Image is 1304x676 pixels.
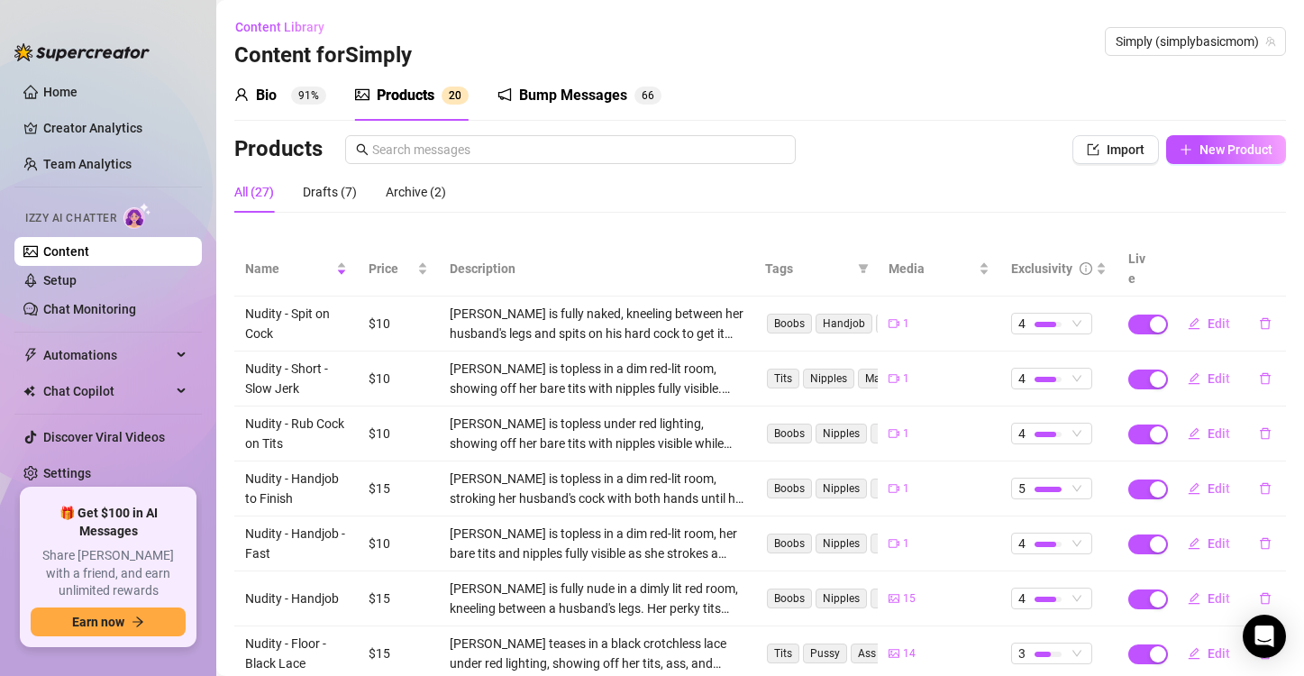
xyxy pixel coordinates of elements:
span: Nipples [816,424,867,443]
span: 3 [1018,644,1026,663]
sup: 66 [634,87,661,105]
a: Home [43,85,78,99]
span: 4 [1018,424,1026,443]
button: Edit [1173,364,1245,393]
span: Izzy AI Chatter [25,210,116,227]
div: Products [377,85,434,106]
div: [PERSON_NAME] is fully nude in a dimly lit red room, kneeling between a husband's legs. Her perky... [450,579,743,618]
span: Name [245,259,333,279]
span: Import [1107,142,1144,157]
span: edit [1188,647,1200,660]
span: Edit [1208,426,1230,441]
span: delete [1259,592,1272,605]
div: [PERSON_NAME] is fully naked, kneeling between her husband's legs and spits on his hard cock to g... [450,304,743,343]
span: Content Library [235,20,324,34]
span: arrow-right [132,616,144,628]
button: Import [1072,135,1159,164]
span: 5 [1018,479,1026,498]
span: edit [1188,317,1200,330]
a: Team Analytics [43,157,132,171]
span: Boobs [767,314,812,333]
span: Boobs [767,479,812,498]
td: Nudity - Spit on Cock [234,297,358,352]
div: [PERSON_NAME] is topless under red lighting, showing off her bare tits with nipples visible while... [450,414,743,453]
span: Nipples [816,589,867,608]
span: video-camera [889,483,899,494]
th: Description [439,242,754,297]
span: video-camera [889,428,899,439]
td: $15 [358,461,439,516]
button: New Product [1166,135,1286,164]
span: Boobs [767,424,812,443]
span: delete [1259,372,1272,385]
a: Settings [43,466,91,480]
span: 1 [903,535,909,553]
sup: 91% [291,87,326,105]
span: import [1087,143,1099,156]
span: Edit [1208,371,1230,386]
span: 0 [455,89,461,102]
span: Edit [1208,536,1230,551]
div: [PERSON_NAME] teases in a black crotchless lace under red lighting, showing off her tits, ass, an... [450,634,743,673]
button: delete [1245,584,1286,613]
td: $10 [358,297,439,352]
th: Media [878,242,1001,297]
input: Search messages [372,140,785,160]
span: delete [1259,482,1272,495]
span: Media [889,259,976,279]
span: Chat Copilot [43,377,171,406]
span: picture [889,593,899,604]
button: Edit [1173,529,1245,558]
span: delete [1259,427,1272,440]
td: Nudity - Rub Cock on Tits [234,407,358,461]
a: Chat Monitoring [43,302,136,316]
button: Content Library [234,13,339,41]
span: 1 [903,480,909,498]
span: New Product [1199,142,1272,157]
span: edit [1188,592,1200,605]
span: picture [889,648,899,659]
td: $10 [358,352,439,407]
span: Edit [1208,481,1230,496]
td: $15 [358,571,439,626]
span: 1 [903,425,909,443]
span: Earn now [72,615,124,629]
button: Edit [1173,639,1245,668]
span: 4 [1018,534,1026,553]
span: 15 [903,590,916,607]
span: Boobs [767,589,812,608]
div: [PERSON_NAME] is topless in a dim red-lit room, her bare tits and nipples fully visible as she st... [450,524,743,563]
span: Price [369,259,414,279]
span: delete [1259,317,1272,330]
span: team [1265,36,1276,47]
span: 2 [449,89,455,102]
span: delete [1259,537,1272,550]
button: Edit [1173,309,1245,338]
div: [PERSON_NAME] is topless in a dim red-lit room, showing off her bare tits with nipples fully visi... [450,359,743,398]
span: plus [1180,143,1192,156]
div: Archive (2) [386,182,446,202]
span: edit [1188,537,1200,550]
span: info-circle [1080,262,1092,275]
img: logo-BBDzfeDw.svg [14,43,150,61]
span: Share [PERSON_NAME] with a friend, and earn unlimited rewards [31,547,186,600]
span: Dildo [871,479,910,498]
a: Content [43,244,89,259]
span: Handjob [871,534,927,553]
span: Boobs [767,534,812,553]
span: 1 [903,370,909,388]
a: Creator Analytics [43,114,187,142]
span: Simply (simplybasicmom) [1116,28,1275,55]
span: Tags [765,259,851,279]
span: Nipples [803,369,854,388]
span: 4 [1018,589,1026,608]
span: filter [858,263,869,274]
button: Edit [1173,584,1245,613]
span: Automations [43,341,171,370]
span: Edit [1208,591,1230,606]
a: Discover Viral Videos [43,430,165,444]
button: delete [1245,529,1286,558]
span: thunderbolt [23,348,38,362]
td: Nudity - Handjob - Fast [234,516,358,571]
th: Name [234,242,358,297]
